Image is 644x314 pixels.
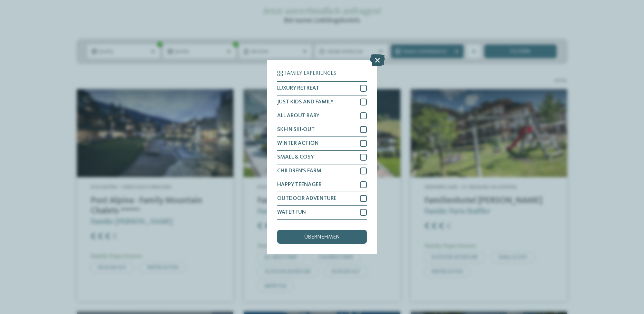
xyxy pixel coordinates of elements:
span: LUXURY RETREAT [277,85,319,91]
span: WATER FUN [277,210,306,215]
span: OUTDOOR ADVENTURE [277,196,336,201]
span: JUST KIDS AND FAMILY [277,99,333,105]
span: übernehmen [304,234,340,240]
span: SKI-IN SKI-OUT [277,127,315,132]
span: Family Experiences [284,71,336,76]
span: ALL ABOUT BABY [277,113,319,119]
span: HAPPY TEENAGER [277,182,322,188]
span: WINTER ACTION [277,141,319,146]
span: SMALL & COSY [277,154,314,160]
span: CHILDREN’S FARM [277,168,321,174]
